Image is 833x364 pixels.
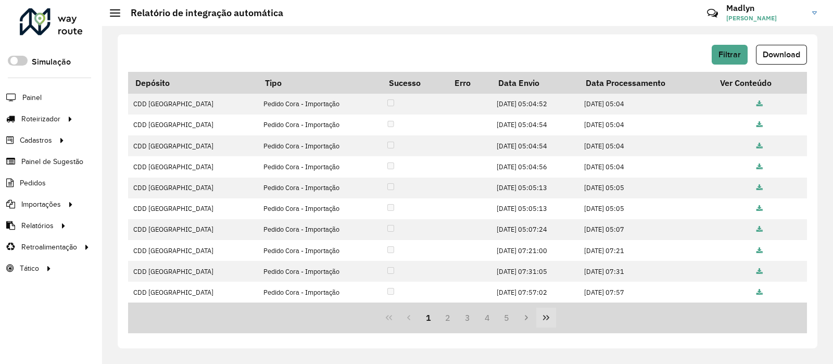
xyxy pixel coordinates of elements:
td: Pedido Cora - Importação [258,240,382,261]
a: Ver Conteúdo [756,246,763,255]
td: [DATE] 05:04 [578,94,713,115]
td: [DATE] 07:31:05 [491,261,578,282]
td: Pedido Cora - Importação [258,219,382,240]
span: Roteirizador [21,114,60,124]
td: CDD [GEOGRAPHIC_DATA] [128,156,258,177]
span: Filtrar [718,50,741,59]
span: Cadastros [20,135,52,146]
button: Next Page [516,308,536,328]
span: Tático [20,263,39,274]
td: Pedido Cora - Importação [258,198,382,219]
h3: Madlyn [726,3,804,13]
button: Last Page [536,308,556,328]
td: [DATE] 05:04 [578,156,713,177]
th: Depósito [128,72,258,94]
td: [DATE] 05:05:13 [491,198,578,219]
a: Ver Conteúdo [756,142,763,150]
th: Ver Conteúdo [713,72,806,94]
td: Pedido Cora - Importação [258,94,382,115]
span: Painel de Sugestão [21,156,83,167]
button: Filtrar [712,45,748,65]
td: [DATE] 05:04:52 [491,94,578,115]
label: Simulação [32,56,71,68]
td: [DATE] 05:05 [578,198,713,219]
td: CDD [GEOGRAPHIC_DATA] [128,178,258,198]
a: Ver Conteúdo [756,99,763,108]
td: CDD [GEOGRAPHIC_DATA] [128,94,258,115]
td: [DATE] 05:04:56 [491,156,578,177]
td: [DATE] 05:07 [578,219,713,240]
a: Ver Conteúdo [756,267,763,276]
button: 4 [477,308,497,328]
a: Ver Conteúdo [756,183,763,192]
td: [DATE] 07:31 [578,261,713,282]
td: CDD [GEOGRAPHIC_DATA] [128,240,258,261]
th: Sucesso [382,72,447,94]
span: Pedidos [20,178,46,189]
th: Data Processamento [578,72,713,94]
button: 1 [419,308,438,328]
td: Pedido Cora - Importação [258,178,382,198]
button: 5 [497,308,517,328]
th: Data Envio [491,72,578,94]
td: Pedido Cora - Importação [258,261,382,282]
td: [DATE] 05:07:24 [491,219,578,240]
a: Ver Conteúdo [756,204,763,213]
td: CDD [GEOGRAPHIC_DATA] [128,115,258,135]
span: Importações [21,199,61,210]
a: Ver Conteúdo [756,120,763,129]
td: Pedido Cora - Importação [258,135,382,156]
a: Contato Rápido [701,2,724,24]
td: [DATE] 05:04 [578,115,713,135]
td: CDD [GEOGRAPHIC_DATA] [128,261,258,282]
td: [DATE] 07:21:00 [491,240,578,261]
span: Download [763,50,800,59]
td: Pedido Cora - Importação [258,282,382,303]
th: Erro [448,72,491,94]
td: [DATE] 07:57:02 [491,282,578,303]
td: CDD [GEOGRAPHIC_DATA] [128,135,258,156]
h2: Relatório de integração automática [120,7,283,19]
a: Ver Conteúdo [756,225,763,234]
td: [DATE] 05:04:54 [491,135,578,156]
span: Relatórios [21,220,54,231]
th: Tipo [258,72,382,94]
td: [DATE] 05:04 [578,135,713,156]
td: CDD [GEOGRAPHIC_DATA] [128,282,258,303]
span: [PERSON_NAME] [726,14,804,23]
td: [DATE] 07:57 [578,282,713,303]
td: Pedido Cora - Importação [258,115,382,135]
a: Ver Conteúdo [756,162,763,171]
td: CDD [GEOGRAPHIC_DATA] [128,219,258,240]
td: Pedido Cora - Importação [258,156,382,177]
td: [DATE] 07:21 [578,240,713,261]
td: CDD [GEOGRAPHIC_DATA] [128,198,258,219]
button: 3 [458,308,477,328]
a: Ver Conteúdo [756,288,763,297]
span: Painel [22,92,42,103]
td: [DATE] 05:05:13 [491,178,578,198]
span: Retroalimentação [21,242,77,253]
td: [DATE] 05:05 [578,178,713,198]
button: 2 [438,308,458,328]
button: Download [756,45,807,65]
td: [DATE] 05:04:54 [491,115,578,135]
